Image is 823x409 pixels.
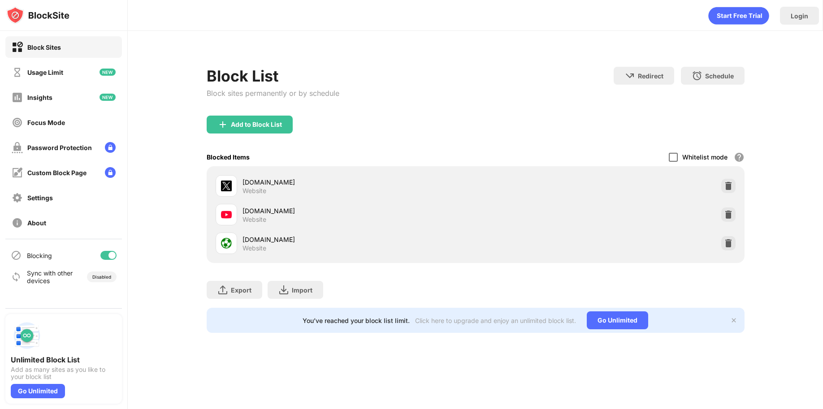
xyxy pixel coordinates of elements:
img: focus-off.svg [12,117,23,128]
div: Custom Block Page [27,169,87,177]
div: Schedule [705,72,734,80]
img: time-usage-off.svg [12,67,23,78]
div: Insights [27,94,52,101]
div: [DOMAIN_NAME] [243,206,476,215]
img: customize-block-page-off.svg [12,167,23,178]
div: You’ve reached your block list limit. [303,317,410,324]
img: block-on.svg [12,42,23,53]
div: Go Unlimited [11,384,65,398]
div: [DOMAIN_NAME] [243,235,476,244]
div: Block List [207,67,339,85]
img: settings-off.svg [12,192,23,203]
div: Focus Mode [27,119,65,126]
img: lock-menu.svg [105,167,116,178]
div: Redirect [638,72,663,80]
div: Unlimited Block List [11,355,117,364]
img: x-button.svg [730,317,737,324]
div: Block sites permanently or by schedule [207,89,339,98]
div: animation [708,7,769,25]
img: favicons [221,209,232,220]
div: Login [791,12,808,20]
div: Export [231,286,251,294]
div: Blocking [27,252,52,259]
div: Block Sites [27,43,61,51]
div: Password Protection [27,144,92,151]
div: Go Unlimited [587,311,648,329]
img: insights-off.svg [12,92,23,103]
div: Website [243,244,266,252]
img: password-protection-off.svg [12,142,23,153]
img: logo-blocksite.svg [6,6,69,24]
img: lock-menu.svg [105,142,116,153]
img: about-off.svg [12,217,23,228]
img: sync-icon.svg [11,271,22,282]
div: About [27,219,46,227]
div: Blocked Items [207,153,250,161]
img: new-icon.svg [100,94,116,101]
img: new-icon.svg [100,69,116,76]
div: Settings [27,194,53,202]
div: Whitelist mode [682,153,728,161]
img: blocking-icon.svg [11,250,22,261]
div: Add to Block List [231,121,282,128]
div: [DOMAIN_NAME] [243,177,476,187]
img: push-block-list.svg [11,319,43,352]
div: Disabled [92,274,111,280]
div: Website [243,187,266,195]
div: Sync with other devices [27,269,73,284]
img: favicons [221,181,232,191]
div: Usage Limit [27,69,63,76]
div: Import [292,286,312,294]
div: Website [243,215,266,224]
div: Click here to upgrade and enjoy an unlimited block list. [415,317,576,324]
img: favicons [221,238,232,249]
div: Add as many sites as you like to your block list [11,366,117,380]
